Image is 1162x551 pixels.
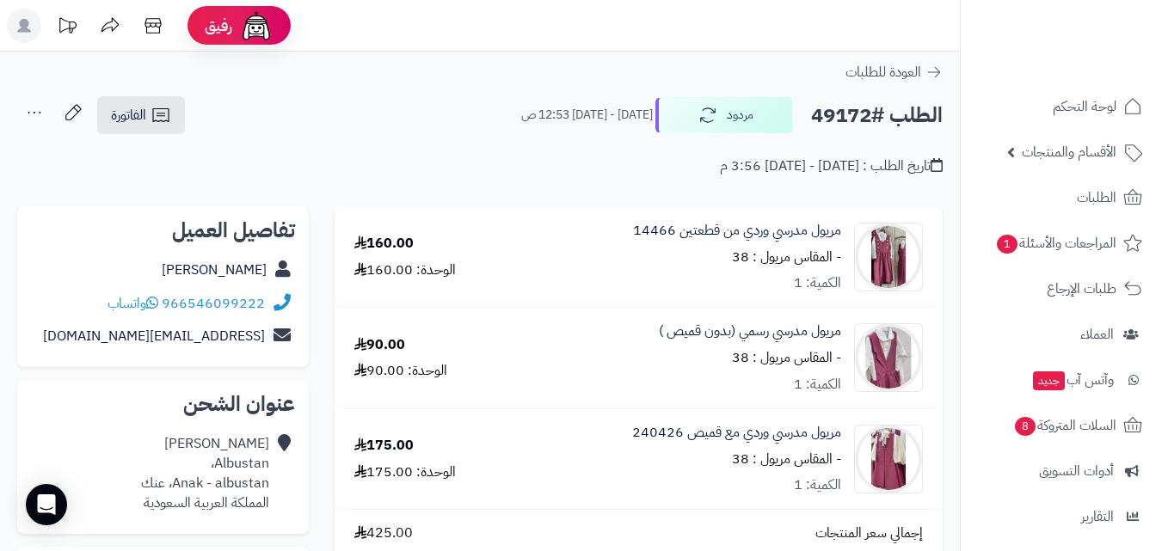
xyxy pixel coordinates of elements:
a: الفاتورة [97,96,185,134]
a: التقارير [971,496,1152,537]
a: واتساب [108,293,158,314]
div: الكمية: 1 [794,273,841,293]
a: مريول مدرسي رسمي (بدون قميص ) [659,321,841,341]
span: العملاء [1080,322,1114,346]
span: طلبات الإرجاع [1047,277,1116,301]
a: المراجعات والأسئلة1 [971,223,1152,264]
span: السلات المتروكة [1013,413,1116,438]
span: العودة للطلبات [845,62,921,83]
div: [PERSON_NAME] Albustan، Anak - albustan، عنك المملكة العربية السعودية [141,434,269,512]
img: 1755012928-1000458341-90x90.jpg [855,425,922,493]
span: إجمالي سعر المنتجات [815,523,923,543]
small: - المقاس مريول : 38 [732,247,841,267]
span: لوحة التحكم [1053,95,1116,119]
h2: عنوان الشحن [31,394,295,414]
div: الوحدة: 160.00 [354,260,456,280]
span: المراجعات والأسئلة [995,231,1116,255]
div: الوحدة: 175.00 [354,462,456,482]
span: أدوات التسويق [1039,459,1114,483]
a: أدوات التسويق [971,450,1152,492]
a: [EMAIL_ADDRESS][DOMAIN_NAME] [43,326,265,346]
img: 1722460036-IMG-20240731-WA0060-90x90.jpg [855,323,922,392]
a: [PERSON_NAME] [162,260,267,280]
span: الأقسام والمنتجات [1022,140,1116,164]
div: 90.00 [354,335,405,355]
h2: الطلب #49172 [811,98,943,133]
div: 160.00 [354,234,414,254]
img: 1727181431-ED8CCA37-AACC-4EE4-AC47-11365AF97229-90x90.jpeg [855,223,922,291]
small: - المقاس مريول : 38 [732,347,841,368]
a: 966546099222 [162,293,265,314]
span: الفاتورة [111,105,146,126]
a: السلات المتروكة8 [971,405,1152,446]
div: Open Intercom Messenger [26,484,67,525]
small: - المقاس مريول : 38 [732,449,841,469]
span: 1 [997,235,1018,254]
span: رفيق [205,15,232,36]
span: وآتس آب [1031,368,1114,392]
div: 175.00 [354,436,414,456]
small: [DATE] - [DATE] 12:53 ص [521,107,653,124]
a: تحديثات المنصة [46,9,89,47]
a: مريول مدرسي وردي من قطعتين 14466 [633,221,841,241]
span: التقارير [1081,505,1114,529]
img: logo-2.png [1045,13,1146,49]
div: الكمية: 1 [794,475,841,495]
span: 8 [1015,417,1036,436]
div: الكمية: 1 [794,375,841,395]
button: مردود [655,97,793,133]
div: الوحدة: 90.00 [354,361,447,381]
img: ai-face.png [239,9,274,43]
a: العودة للطلبات [845,62,943,83]
div: تاريخ الطلب : [DATE] - [DATE] 3:56 م [720,156,943,176]
a: العملاء [971,314,1152,355]
a: طلبات الإرجاع [971,268,1152,309]
h2: تفاصيل العميل [31,220,295,241]
a: لوحة التحكم [971,86,1152,127]
a: وآتس آبجديد [971,359,1152,401]
span: 425.00 [354,523,413,543]
a: الطلبات [971,177,1152,218]
a: مريول مدرسي وردي مع قميص 240426 [632,423,841,443]
span: جديد [1033,371,1065,390]
span: الطلبات [1077,186,1116,210]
